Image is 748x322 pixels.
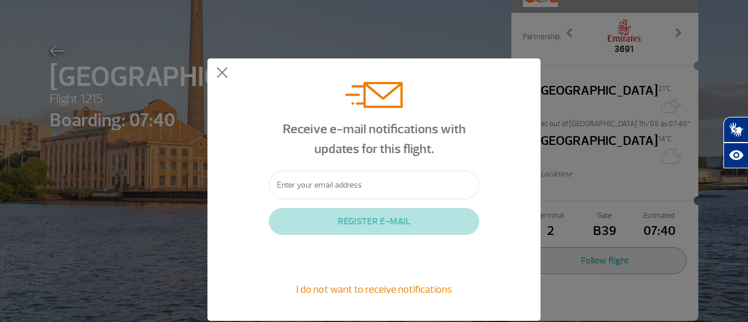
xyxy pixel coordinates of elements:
[283,121,466,157] span: Receive e-mail notifications with updates for this flight.
[269,171,479,199] input: Enter your email address
[723,117,748,143] button: Abrir tradutor de língua de sinais.
[723,117,748,168] div: Plugin de acessibilidade da Hand Talk.
[269,208,479,235] button: REGISTER E-MAIL
[296,283,452,296] span: I do not want to receive notifications
[723,143,748,168] button: Abrir recursos assistivos.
